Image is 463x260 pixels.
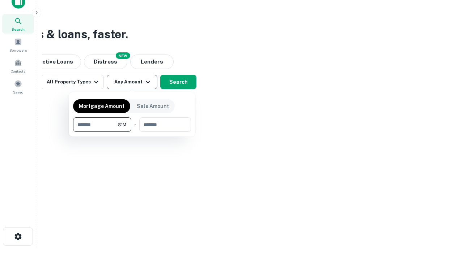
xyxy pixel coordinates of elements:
div: - [134,117,136,132]
iframe: Chat Widget [427,202,463,237]
p: Mortgage Amount [79,102,124,110]
span: $1M [118,121,126,128]
p: Sale Amount [137,102,169,110]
